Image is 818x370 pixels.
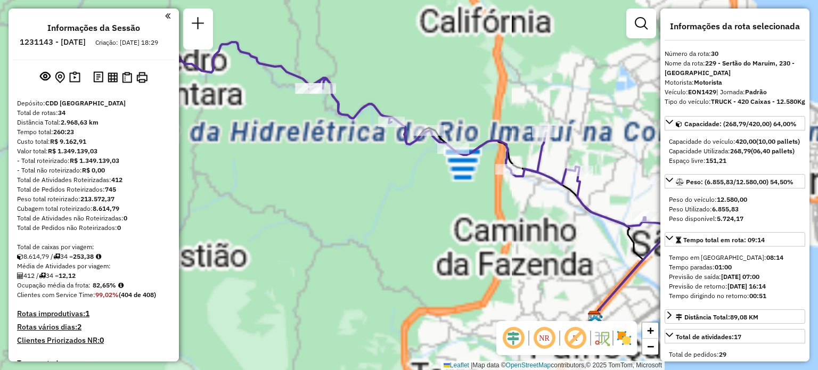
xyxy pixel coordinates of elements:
[669,137,801,146] div: Capacidade do veículo:
[91,38,162,47] div: Criação: [DATE] 18:29
[45,99,126,107] strong: CDD [GEOGRAPHIC_DATA]
[669,214,801,224] div: Peso disponível:
[665,49,805,59] div: Número da rota:
[712,205,739,213] strong: 6.855,83
[721,273,759,281] strong: [DATE] 07:00
[17,213,170,223] div: Total de Atividades não Roteirizadas:
[111,176,122,184] strong: 412
[730,147,751,155] strong: 268,79
[17,242,170,252] div: Total de caixas por viagem:
[562,325,588,351] span: Exibir rótulo
[17,291,95,299] span: Clientes com Service Time:
[593,330,610,347] img: Fluxo de ruas
[588,315,602,328] img: 712 UDC Full Palhoça
[17,252,170,261] div: 8.614,79 / 34 =
[17,98,170,108] div: Depósito:
[58,109,66,117] strong: 34
[91,69,105,86] button: Logs desbloquear sessão
[77,322,81,332] strong: 2
[444,361,469,369] a: Leaflet
[17,137,170,146] div: Custo total:
[719,350,726,358] strong: 29
[117,224,121,232] strong: 0
[665,133,805,170] div: Capacidade: (268,79/420,00) 64,00%
[85,309,89,318] strong: 1
[766,253,783,261] strong: 08:14
[717,215,743,223] strong: 5.724,17
[665,232,805,246] a: Tempo total em rota: 09:14
[17,166,170,175] div: - Total não roteirizado:
[48,147,97,155] strong: R$ 1.349.139,03
[587,310,601,324] img: CDD Florianópolis
[694,78,722,86] strong: Motorista
[17,118,170,127] div: Distância Total:
[100,335,104,345] strong: 0
[734,333,741,341] strong: 17
[105,70,120,84] button: Visualizar relatório de Roteirização
[50,137,86,145] strong: R$ 9.162,91
[506,361,551,369] a: OpenStreetMap
[665,59,805,78] div: Nome da rota:
[531,325,557,351] span: Ocultar NR
[665,329,805,343] a: Total de atividades:17
[727,282,766,290] strong: [DATE] 16:14
[17,146,170,156] div: Valor total:
[53,69,67,86] button: Centralizar mapa no depósito ou ponto de apoio
[688,88,716,96] strong: EON1429
[665,346,805,364] div: Total de atividades:17
[669,291,801,301] div: Tempo dirigindo no retorno:
[730,313,758,321] span: 89,08 KM
[82,166,105,174] strong: R$ 0,00
[70,157,119,165] strong: R$ 1.349.139,03
[105,185,116,193] strong: 745
[471,361,472,369] span: |
[717,195,747,203] strong: 12.580,00
[642,323,658,339] a: Zoom in
[665,87,805,97] div: Veículo:
[17,261,170,271] div: Média de Atividades por viagem:
[17,204,170,213] div: Cubagem total roteirizado:
[684,120,797,128] span: Capacidade: (268,79/420,00) 64,00%
[669,262,801,272] div: Tempo paradas:
[17,108,170,118] div: Total de rotas:
[17,273,23,279] i: Total de Atividades
[47,23,140,33] h4: Informações da Sessão
[80,195,114,203] strong: 213.572,37
[676,333,741,341] span: Total de atividades:
[665,97,805,106] div: Tipo do veículo:
[686,178,794,186] span: Peso: (6.855,83/12.580,00) 54,50%
[17,175,170,185] div: Total de Atividades Roteirizadas:
[17,156,170,166] div: - Total roteirizado:
[119,291,156,299] strong: (404 de 408)
[735,137,756,145] strong: 420,00
[39,273,46,279] i: Total de rotas
[20,37,86,47] h6: 1231143 - [DATE]
[38,69,53,86] button: Exibir sessão original
[647,324,654,337] span: +
[95,291,119,299] strong: 99,02%
[745,88,767,96] strong: Padrão
[17,185,170,194] div: Total de Pedidos Roteirizados:
[187,13,209,37] a: Nova sessão e pesquisa
[17,223,170,233] div: Total de Pedidos não Roteirizados:
[716,88,767,96] span: | Jornada:
[96,253,101,260] i: Meta Caixas/viagem: 172,72 Diferença: 80,66
[120,70,134,85] button: Visualizar Romaneio
[61,118,99,126] strong: 2.968,63 km
[715,263,732,271] strong: 01:00
[711,97,805,105] strong: TRUCK - 420 Caixas - 12.580Kg
[59,272,76,279] strong: 12,12
[665,249,805,305] div: Tempo total em rota: 09:14
[53,128,74,136] strong: 260:23
[683,236,765,244] span: Tempo total em rota: 09:14
[67,69,83,86] button: Painel de Sugestão
[17,359,170,368] h4: Transportadoras
[93,204,119,212] strong: 8.614,79
[17,309,170,318] h4: Rotas improdutivas:
[711,50,718,57] strong: 30
[669,204,801,214] div: Peso Utilizado:
[134,70,150,85] button: Imprimir Rotas
[17,323,170,332] h4: Rotas vários dias:
[749,292,766,300] strong: 00:51
[17,271,170,281] div: 412 / 34 =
